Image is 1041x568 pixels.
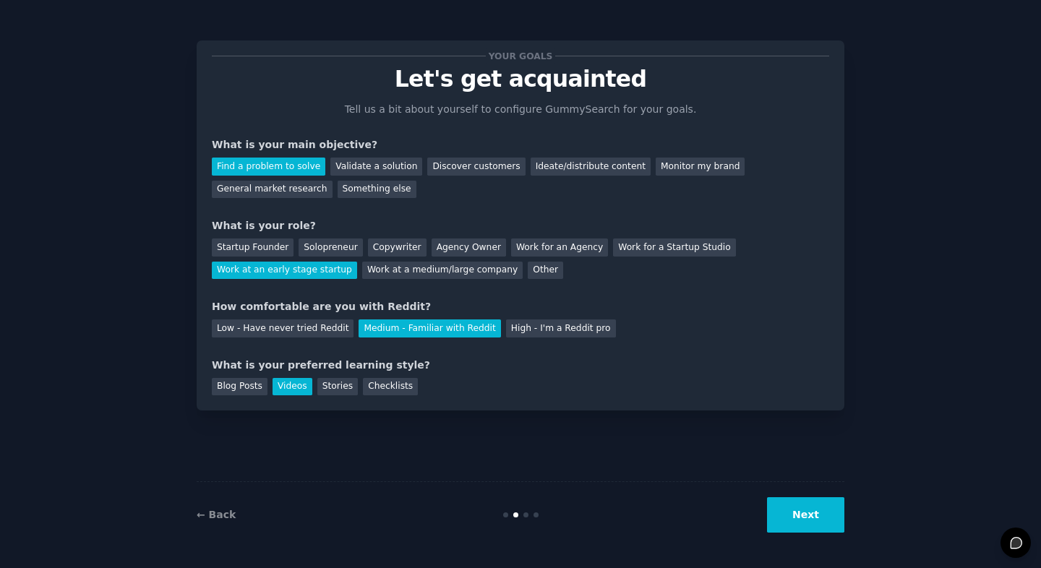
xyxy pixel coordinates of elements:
div: Videos [273,378,312,396]
div: Solopreneur [299,238,362,257]
div: Work at an early stage startup [212,262,357,280]
div: Stories [317,378,358,396]
div: Startup Founder [212,238,294,257]
div: Discover customers [427,158,525,176]
div: Blog Posts [212,378,267,396]
a: ← Back [197,509,236,520]
div: Medium - Familiar with Reddit [359,319,500,337]
div: High - I'm a Reddit pro [506,319,616,337]
span: Your goals [486,48,555,64]
div: What is your role? [212,218,829,233]
div: Ideate/distribute content [531,158,651,176]
p: Let's get acquainted [212,66,829,92]
div: Copywriter [368,238,427,257]
div: Work for a Startup Studio [613,238,735,257]
div: Checklists [363,378,418,396]
p: Tell us a bit about yourself to configure GummySearch for your goals. [338,102,703,117]
div: What is your preferred learning style? [212,358,829,373]
div: Low - Have never tried Reddit [212,319,354,337]
div: What is your main objective? [212,137,829,152]
button: Next [767,497,844,533]
div: Agency Owner [432,238,506,257]
div: General market research [212,181,333,199]
div: Validate a solution [330,158,422,176]
div: Find a problem to solve [212,158,325,176]
div: Something else [338,181,416,199]
div: How comfortable are you with Reddit? [212,299,829,314]
div: Work for an Agency [511,238,608,257]
div: Work at a medium/large company [362,262,523,280]
div: Monitor my brand [656,158,745,176]
div: Other [528,262,563,280]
